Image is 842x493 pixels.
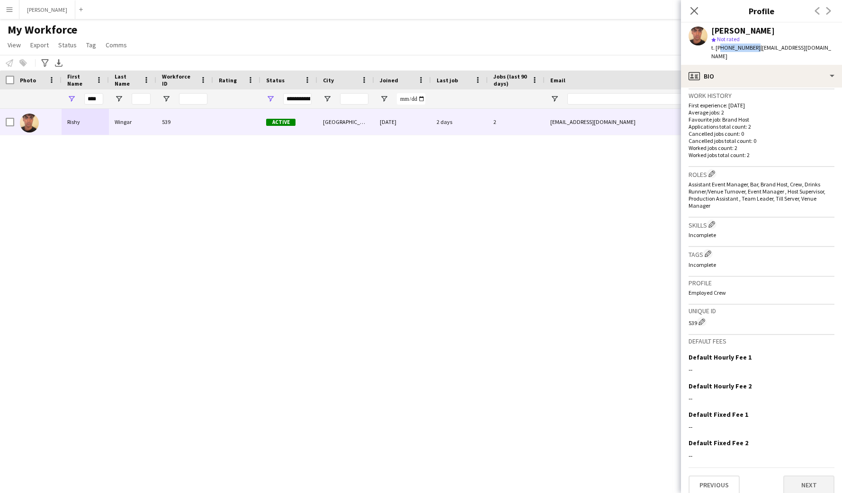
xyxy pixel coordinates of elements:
a: Comms [102,39,131,51]
span: Status [266,77,285,84]
div: -- [689,365,834,374]
p: Worked jobs count: 2 [689,144,834,151]
h3: Default Hourly Fee 2 [689,382,752,390]
p: Employed Crew [689,289,834,296]
button: Open Filter Menu [550,95,559,103]
p: Cancelled jobs count: 0 [689,130,834,137]
button: [PERSON_NAME] [19,0,75,19]
p: Incomplete [689,261,834,268]
button: Open Filter Menu [115,95,123,103]
h3: Default fees [689,337,834,345]
span: City [323,77,334,84]
span: Last Name [115,73,139,87]
button: Open Filter Menu [162,95,170,103]
span: Active [266,119,296,126]
span: Rating [219,77,237,84]
h3: Unique ID [689,307,834,315]
h3: Default Hourly Fee 1 [689,353,752,361]
span: Photo [20,77,36,84]
a: View [4,39,25,51]
p: Favourite job: Brand Host [689,116,834,123]
div: [DATE] [374,109,431,135]
input: Last Name Filter Input [132,93,151,105]
a: Tag [82,39,100,51]
div: Wingar [109,109,156,135]
span: First Name [67,73,92,87]
button: Open Filter Menu [67,95,76,103]
p: Cancelled jobs total count: 0 [689,137,834,144]
div: 539 [156,109,213,135]
button: Open Filter Menu [266,95,275,103]
span: Joined [380,77,398,84]
h3: Profile [681,5,842,17]
div: 2 days [431,109,488,135]
p: Worked jobs total count: 2 [689,151,834,158]
input: Joined Filter Input [397,93,425,105]
app-action-btn: Export XLSX [53,57,64,69]
h3: Roles [689,169,834,179]
span: Assistant Event Manager, Bar, Brand Host, Crew, Drinks Runner/Venue Turnover, Event Manager , Hos... [689,181,825,209]
h3: Tags [689,249,834,259]
input: Workforce ID Filter Input [179,93,207,105]
img: Rishy Wingar [20,114,39,132]
h3: Skills [689,220,834,229]
div: Bio [681,65,842,88]
div: -- [689,451,834,460]
button: Open Filter Menu [323,95,331,103]
div: 2 [488,109,545,135]
span: Workforce ID [162,73,196,87]
div: -- [689,423,834,431]
div: 539 [689,317,834,326]
span: Status [58,41,77,49]
a: Status [54,39,81,51]
div: [PERSON_NAME] [711,26,775,35]
a: Export [27,39,53,51]
h3: Profile [689,279,834,287]
span: Jobs (last 90 days) [493,73,528,87]
input: City Filter Input [340,93,368,105]
p: First experience: [DATE] [689,102,834,109]
span: Last job [437,77,458,84]
p: Applications total count: 2 [689,123,834,130]
div: -- [689,394,834,403]
input: First Name Filter Input [84,93,103,105]
p: Incomplete [689,231,834,238]
h3: Default Fixed Fee 1 [689,410,748,419]
span: t. [PHONE_NUMBER] [711,44,761,51]
span: Email [550,77,565,84]
span: My Workforce [8,23,77,37]
div: [GEOGRAPHIC_DATA] [317,109,374,135]
span: View [8,41,21,49]
p: Average jobs: 2 [689,109,834,116]
div: [EMAIL_ADDRESS][DOMAIN_NAME] [545,109,734,135]
span: Comms [106,41,127,49]
h3: Work history [689,91,834,100]
input: Email Filter Input [567,93,728,105]
button: Open Filter Menu [380,95,388,103]
span: Not rated [717,35,740,43]
span: Tag [86,41,96,49]
app-action-btn: Advanced filters [39,57,51,69]
div: Rishy [62,109,109,135]
h3: Default Fixed Fee 2 [689,439,748,447]
span: | [EMAIL_ADDRESS][DOMAIN_NAME] [711,44,831,60]
span: Export [30,41,49,49]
